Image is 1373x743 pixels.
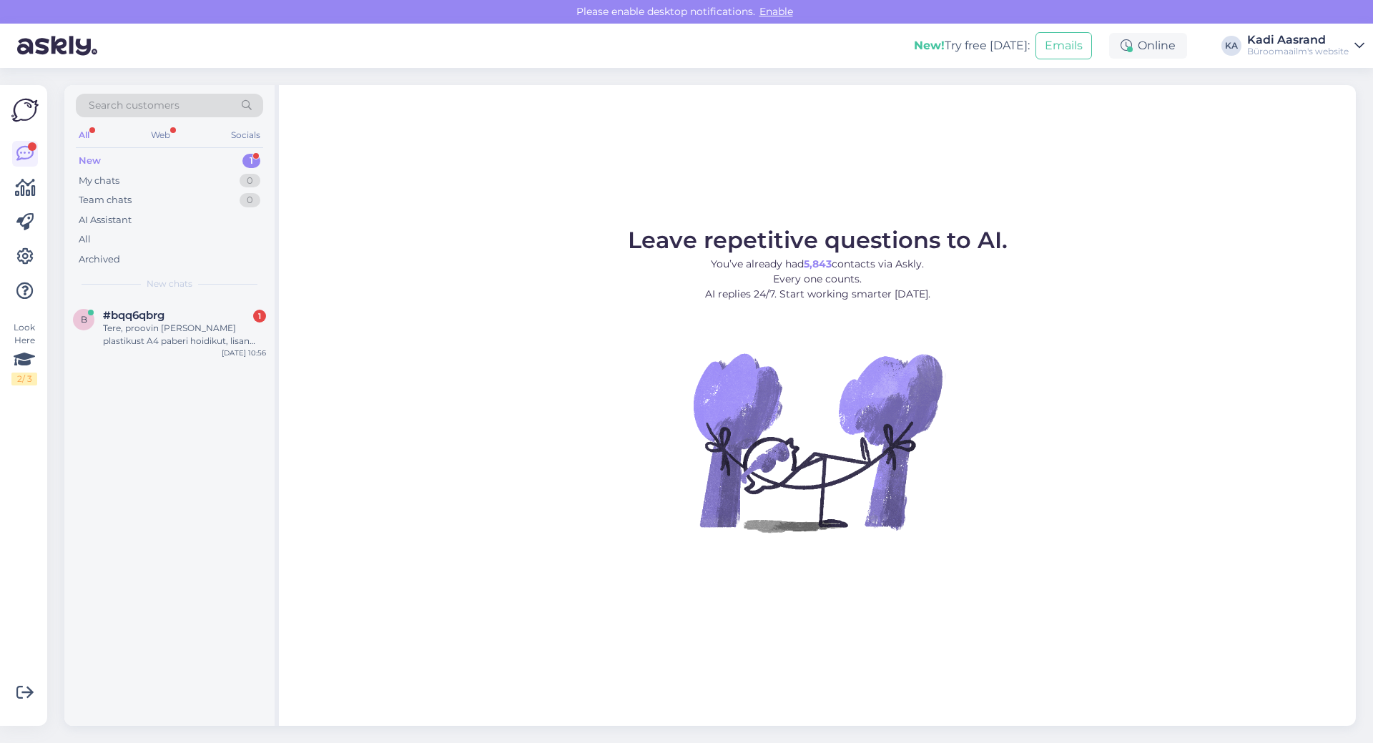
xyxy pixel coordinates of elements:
div: 1 [253,310,266,323]
div: Try free [DATE]: [914,37,1030,54]
img: Askly Logo [11,97,39,124]
div: Tere, proovin [PERSON_NAME] plastikust A4 paberi hoidikut, lisan pildi. Kas sellel on kontoritarv... [103,322,266,348]
b: 5,843 [804,257,832,270]
div: Team chats [79,193,132,207]
div: All [79,232,91,247]
span: b [81,314,87,325]
div: [DATE] 10:56 [222,348,266,358]
a: Kadi AasrandBüroomaailm's website [1247,34,1364,57]
div: New [79,154,101,168]
div: 2 / 3 [11,373,37,385]
p: You’ve already had contacts via Askly. Every one counts. AI replies 24/7. Start working smarter [... [628,257,1008,302]
div: My chats [79,174,119,188]
span: Search customers [89,98,179,113]
div: Look Here [11,321,37,385]
div: Archived [79,252,120,267]
button: Emails [1035,32,1092,59]
div: Socials [228,126,263,144]
span: #bqq6qbrg [103,309,164,322]
div: Büroomaailm's website [1247,46,1349,57]
div: Online [1109,33,1187,59]
span: Leave repetitive questions to AI. [628,226,1008,254]
div: All [76,126,92,144]
img: No Chat active [689,313,946,571]
span: Enable [755,5,797,18]
b: New! [914,39,945,52]
div: Web [148,126,173,144]
div: 0 [240,193,260,207]
div: 0 [240,174,260,188]
span: New chats [147,277,192,290]
div: Kadi Aasrand [1247,34,1349,46]
div: 1 [242,154,260,168]
div: AI Assistant [79,213,132,227]
div: KA [1221,36,1241,56]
